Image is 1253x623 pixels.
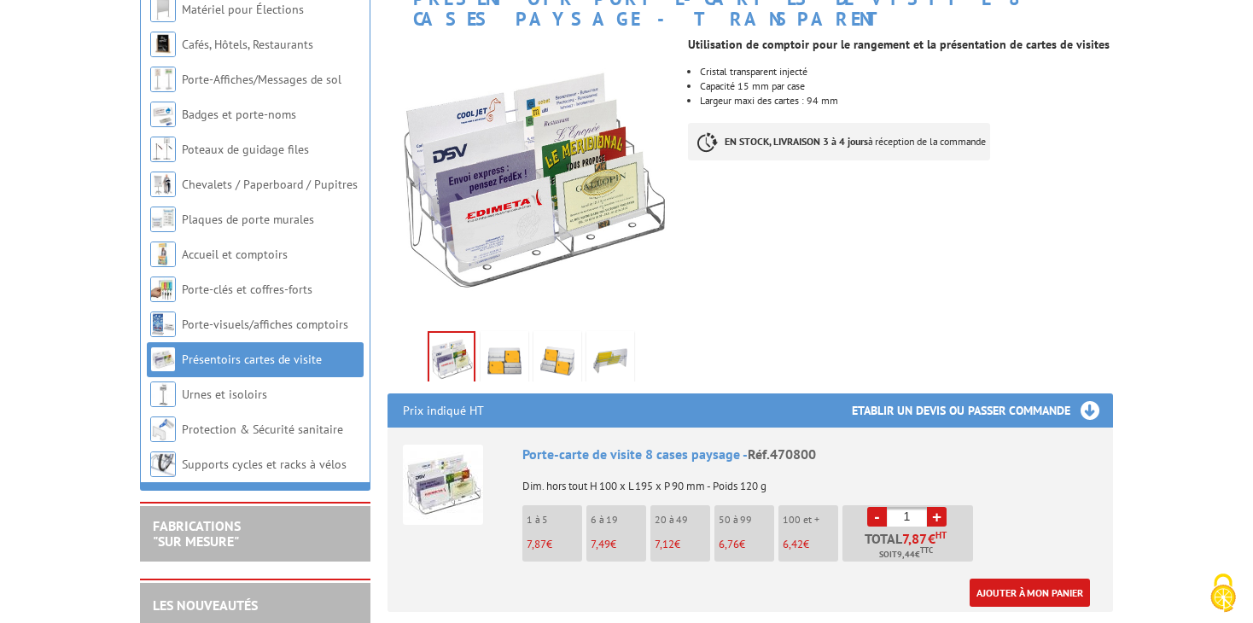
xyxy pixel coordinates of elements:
li: Cristal transparent injecté [700,67,1113,77]
img: Urnes et isoloirs [150,381,176,407]
img: Poteaux de guidage files [150,137,176,162]
span: 6,42 [783,537,803,551]
p: à réception de la commande [688,123,990,160]
a: Cafés, Hôtels, Restaurants [182,37,313,52]
img: Cookies (fenêtre modale) [1202,572,1244,614]
p: € [591,539,646,550]
a: Ajouter à mon panier [970,579,1090,607]
a: FABRICATIONS"Sur Mesure" [153,517,241,550]
span: 7,87 [902,532,928,545]
p: € [719,539,774,550]
img: porte_noms_470800_1.jpg [429,333,474,386]
a: Présentoirs cartes de visite [182,352,322,367]
h3: Etablir un devis ou passer commande [852,393,1113,428]
span: 7,87 [527,537,546,551]
a: Accueil et comptoirs [182,247,288,262]
img: Supports cycles et racks à vélos [150,451,176,477]
img: Porte-clés et coffres-forts [150,277,176,302]
li: Largeur maxi des cartes : 94 mm [700,96,1113,106]
p: 50 à 99 [719,514,774,526]
p: Total [847,532,973,562]
span: 6,76 [719,537,739,551]
span: € [928,532,935,545]
sup: HT [935,529,947,541]
img: Badges et porte-noms [150,102,176,127]
li: Capacité 15 mm par case [700,81,1113,91]
span: 9,44 [897,548,915,562]
p: Dim. hors tout H 100 x L 195 x P 90 mm - Poids 120 g [522,469,1098,492]
img: Accueil et comptoirs [150,242,176,267]
a: Matériel pour Élections [182,2,304,17]
strong: Utilisation de comptoir pour le rangement et la présentation de cartes de visites [688,37,1110,52]
img: Chevalets / Paperboard / Pupitres [150,172,176,197]
a: Badges et porte-noms [182,107,296,122]
p: 1 à 5 [527,514,582,526]
img: 470800_1.jpg [484,335,525,387]
strong: EN STOCK, LIVRAISON 3 à 4 jours [725,135,868,148]
p: Prix indiqué HT [403,393,484,428]
p: 100 et + [783,514,838,526]
img: Plaques de porte murales [150,207,176,232]
img: Porte-carte de visite 8 cases paysage [403,445,483,525]
button: Cookies (fenêtre modale) [1193,565,1253,623]
img: 470800_3.jpg [590,335,631,387]
a: Plaques de porte murales [182,212,314,227]
span: 7,49 [591,537,610,551]
img: porte_noms_470800_1.jpg [388,38,675,325]
a: Porte-clés et coffres-forts [182,282,312,297]
p: € [655,539,710,550]
a: Poteaux de guidage files [182,142,309,157]
a: Urnes et isoloirs [182,387,267,402]
p: 20 à 49 [655,514,710,526]
img: Cafés, Hôtels, Restaurants [150,32,176,57]
img: Présentoirs cartes de visite [150,346,176,372]
a: Supports cycles et racks à vélos [182,457,347,472]
img: 470800_2.jpg [537,335,578,387]
span: Réf.470800 [748,445,816,463]
p: € [783,539,838,550]
a: LES NOUVEAUTÉS [153,597,258,614]
p: 6 à 19 [591,514,646,526]
p: € [527,539,582,550]
a: Chevalets / Paperboard / Pupitres [182,177,358,192]
img: Porte-visuels/affiches comptoirs [150,311,176,337]
sup: TTC [920,545,933,555]
a: Porte-Affiches/Messages de sol [182,72,341,87]
img: Porte-Affiches/Messages de sol [150,67,176,92]
a: Protection & Sécurité sanitaire [182,422,343,437]
div: Porte-carte de visite 8 cases paysage - [522,445,1098,464]
img: Protection & Sécurité sanitaire [150,416,176,442]
a: - [867,507,887,527]
span: 7,12 [655,537,674,551]
a: + [927,507,947,527]
span: Soit € [879,548,933,562]
a: Porte-visuels/affiches comptoirs [182,317,348,332]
